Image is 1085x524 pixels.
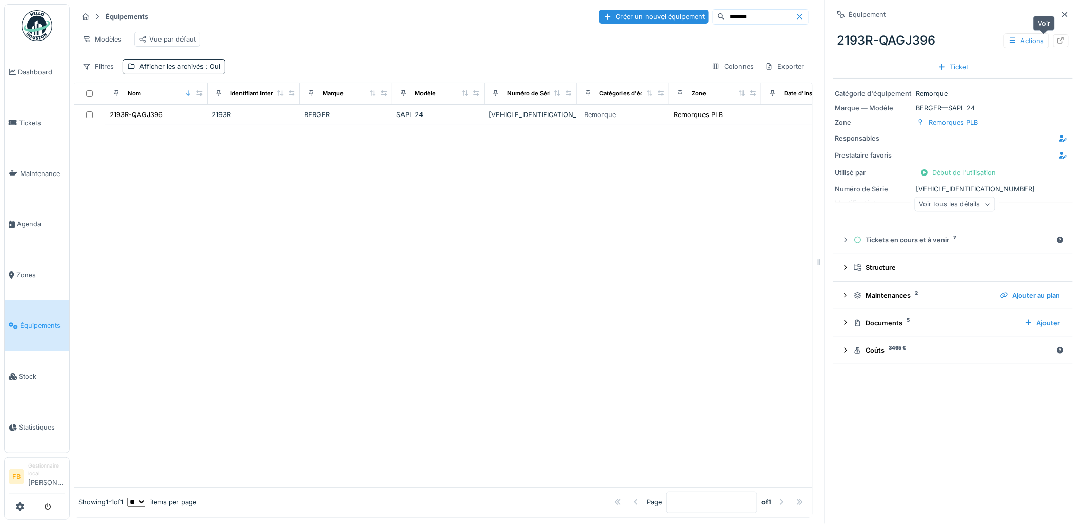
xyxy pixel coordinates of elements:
[837,258,1069,277] summary: Structure
[1033,16,1055,31] div: Voir
[20,321,65,331] span: Équipements
[835,118,912,127] div: Zone
[837,230,1069,249] summary: Tickets en cours et à venir7
[835,133,912,143] div: Responsables
[784,89,834,98] div: Date d'Installation
[707,59,758,74] div: Colonnes
[854,235,1052,245] div: Tickets en cours et à venir
[323,89,344,98] div: Marque
[849,10,886,20] div: Équipement
[674,110,723,120] div: Remorques PLB
[507,89,554,98] div: Numéro de Série
[396,110,480,120] div: SAPL 24
[833,27,1073,54] div: 2193R-QAGJ396
[837,341,1069,360] summary: Coûts3465 €
[584,110,616,120] div: Remorque
[835,168,912,178] div: Utilisé par
[204,63,220,70] span: : Oui
[22,10,52,41] img: Badge_color-CXgf-gQk.svg
[854,263,1060,273] div: Structure
[102,12,152,22] strong: Équipements
[837,314,1069,333] summary: Documents5Ajouter
[835,103,912,113] div: Marque — Modèle
[139,62,220,71] div: Afficher les archivés
[5,300,69,351] a: Équipements
[5,148,69,199] a: Maintenance
[415,89,436,98] div: Modèle
[599,89,671,98] div: Catégories d'équipement
[78,32,126,47] div: Modèles
[599,10,709,24] div: Créer un nouvel équipement
[1020,316,1064,330] div: Ajouter
[761,497,771,507] strong: of 1
[127,497,196,507] div: items per page
[854,290,992,300] div: Maintenances
[837,286,1069,305] summary: Maintenances2Ajouter au plan
[854,318,1016,328] div: Documents
[5,98,69,148] a: Tickets
[915,197,995,212] div: Voir tous les détails
[128,89,141,98] div: Nom
[230,89,280,98] div: Identifiant interne
[9,462,65,494] a: FB Gestionnaire local[PERSON_NAME]
[929,118,978,127] div: Remorques PLB
[5,199,69,250] a: Agenda
[835,184,1071,194] div: [VEHICLE_IDENTIFICATION_NUMBER]
[16,270,65,280] span: Zones
[996,288,1064,302] div: Ajouter au plan
[304,110,388,120] div: BERGER
[78,59,118,74] div: Filtres
[28,462,65,492] li: [PERSON_NAME]
[916,166,1000,180] div: Début de l'utilisation
[835,89,912,99] div: Catégorie d'équipement
[835,184,912,194] div: Numéro de Série
[5,250,69,301] a: Zones
[5,402,69,453] a: Statistiques
[489,110,573,120] div: [VEHICLE_IDENTIFICATION_NUMBER]
[647,497,662,507] div: Page
[28,462,65,478] div: Gestionnaire local
[19,372,65,381] span: Stock
[692,89,706,98] div: Zone
[9,469,24,484] li: FB
[212,110,296,120] div: 2193R
[18,67,65,77] span: Dashboard
[5,351,69,402] a: Stock
[20,169,65,179] span: Maintenance
[934,60,973,74] div: Ticket
[78,497,123,507] div: Showing 1 - 1 of 1
[5,47,69,98] a: Dashboard
[1004,33,1049,48] div: Actions
[19,422,65,432] span: Statistiques
[835,150,912,160] div: Prestataire favoris
[19,118,65,128] span: Tickets
[835,89,1071,99] div: Remorque
[110,110,163,120] div: 2193R-QAGJ396
[760,59,809,74] div: Exporter
[17,219,65,229] span: Agenda
[139,34,196,44] div: Vue par défaut
[835,103,1071,113] div: BERGER — SAPL 24
[854,345,1052,355] div: Coûts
